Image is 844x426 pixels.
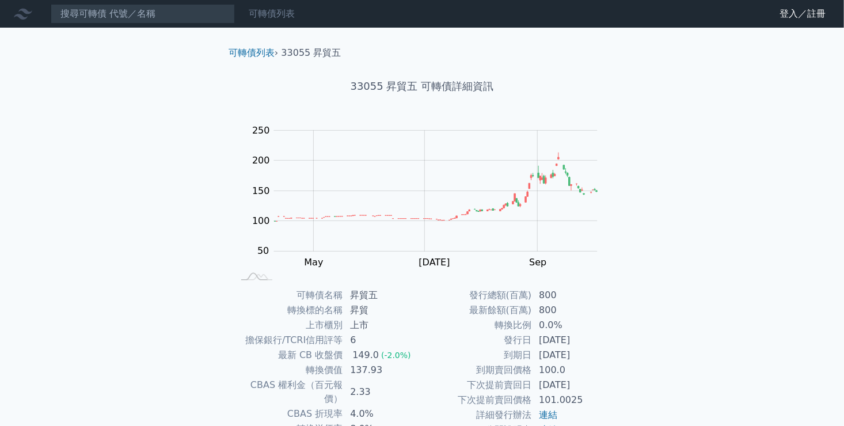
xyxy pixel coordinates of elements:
td: CBAS 折現率 [233,406,343,421]
tspan: 200 [252,155,270,166]
td: 到期賣回價格 [422,363,532,378]
a: 可轉債列表 [229,47,275,58]
span: (-2.0%) [381,351,411,360]
li: › [229,46,278,60]
td: 0.0% [532,318,611,333]
td: 發行日 [422,333,532,348]
g: Chart [246,125,615,292]
td: 上市 [343,318,422,333]
td: 下次提前賣回日 [422,378,532,393]
tspan: 100 [252,215,270,226]
td: 100.0 [532,363,611,378]
tspan: 50 [257,246,269,257]
td: 2.33 [343,378,422,406]
td: 4.0% [343,406,422,421]
td: 到期日 [422,348,532,363]
div: 149.0 [350,348,381,362]
td: 800 [532,288,611,303]
td: [DATE] [532,348,611,363]
td: [DATE] [532,333,611,348]
td: 擔保銀行/TCRI信用評等 [233,333,343,348]
td: 最新餘額(百萬) [422,303,532,318]
tspan: Sep [529,257,546,268]
td: 轉換比例 [422,318,532,333]
td: 最新 CB 收盤價 [233,348,343,363]
td: 昇貿 [343,303,422,318]
td: CBAS 權利金（百元報價） [233,378,343,406]
tspan: 250 [252,125,270,136]
a: 連結 [539,409,557,420]
li: 33055 昇貿五 [282,46,341,60]
td: 轉換價值 [233,363,343,378]
tspan: [DATE] [419,257,450,268]
tspan: May [305,257,324,268]
td: 101.0025 [532,393,611,408]
td: [DATE] [532,378,611,393]
td: 發行總額(百萬) [422,288,532,303]
td: 詳細發行辦法 [422,408,532,423]
td: 6 [343,333,422,348]
td: 137.93 [343,363,422,378]
td: 轉換標的名稱 [233,303,343,318]
tspan: 150 [252,185,270,196]
td: 可轉債名稱 [233,288,343,303]
h1: 33055 昇貿五 可轉債詳細資訊 [219,78,625,94]
td: 上市櫃別 [233,318,343,333]
a: 登入／註冊 [770,5,835,23]
a: 可轉債列表 [249,8,295,19]
td: 800 [532,303,611,318]
td: 昇貿五 [343,288,422,303]
input: 搜尋可轉債 代號／名稱 [51,4,235,24]
td: 下次提前賣回價格 [422,393,532,408]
